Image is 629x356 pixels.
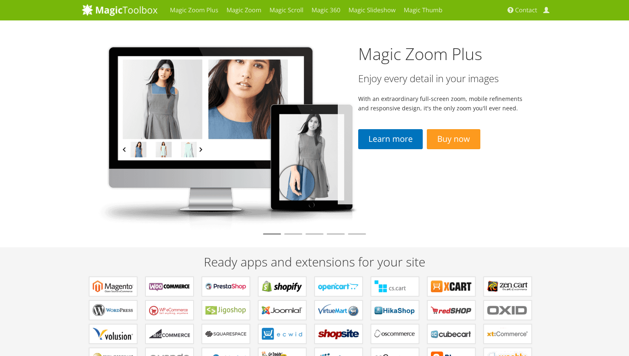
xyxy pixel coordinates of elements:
b: Plugins for Zen Cart [487,280,528,293]
b: Extensions for ShopSite [318,328,359,340]
b: Extensions for xt:Commerce [487,328,528,340]
a: Buy now [427,129,480,149]
b: Extensions for Volusion [93,328,134,340]
a: Magic Zoom Plus [358,43,482,65]
img: magiczoomplus2-tablet.png [82,39,359,230]
b: Plugins for WooCommerce [149,280,190,293]
b: Apps for Bigcommerce [149,328,190,340]
a: Modules for X-Cart [427,277,475,296]
a: Plugins for WP e-Commerce [145,300,194,320]
b: Components for VirtueMart [318,304,359,316]
a: Plugins for CubeCart [427,324,475,344]
a: Extensions for ECWID [258,324,306,344]
a: Plugins for WordPress [89,300,137,320]
a: Extensions for OXID [484,300,532,320]
a: Apps for Bigcommerce [145,324,194,344]
b: Components for HikaShop [375,304,415,316]
b: Extensions for OXID [487,304,528,316]
b: Apps for Shopify [262,280,303,293]
a: Extensions for Magento [89,277,137,296]
b: Components for redSHOP [431,304,472,316]
h3: Enjoy every detail in your images [358,73,527,84]
a: Extensions for Volusion [89,324,137,344]
a: Modules for OpenCart [314,277,363,296]
h2: Ready apps and extensions for your site [82,255,547,269]
a: Components for Joomla [258,300,306,320]
a: Plugins for WooCommerce [145,277,194,296]
a: Plugins for Jigoshop [202,300,250,320]
a: Plugins for Zen Cart [484,277,532,296]
a: Learn more [358,129,423,149]
b: Plugins for Jigoshop [205,304,246,316]
a: Add-ons for CS-Cart [371,277,419,296]
b: Plugins for CubeCart [431,328,472,340]
b: Extensions for ECWID [262,328,303,340]
b: Modules for OpenCart [318,280,359,293]
b: Extensions for Squarespace [205,328,246,340]
b: Plugins for WordPress [93,304,134,316]
b: Plugins for WP e-Commerce [149,304,190,316]
p: With an extraordinary full-screen zoom, mobile refinements and responsive design, it's the only z... [358,94,527,113]
b: Add-ons for osCommerce [375,328,415,340]
a: Modules for PrestaShop [202,277,250,296]
a: Add-ons for osCommerce [371,324,419,344]
a: Extensions for xt:Commerce [484,324,532,344]
span: Contact [515,6,537,14]
b: Add-ons for CS-Cart [375,280,415,293]
a: Extensions for ShopSite [314,324,363,344]
a: Extensions for Squarespace [202,324,250,344]
a: Components for VirtueMart [314,300,363,320]
b: Components for Joomla [262,304,303,316]
b: Modules for PrestaShop [205,280,246,293]
b: Extensions for Magento [93,280,134,293]
a: Components for HikaShop [371,300,419,320]
img: MagicToolbox.com - Image tools for your website [82,4,158,16]
b: Modules for X-Cart [431,280,472,293]
a: Components for redSHOP [427,300,475,320]
a: Apps for Shopify [258,277,306,296]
